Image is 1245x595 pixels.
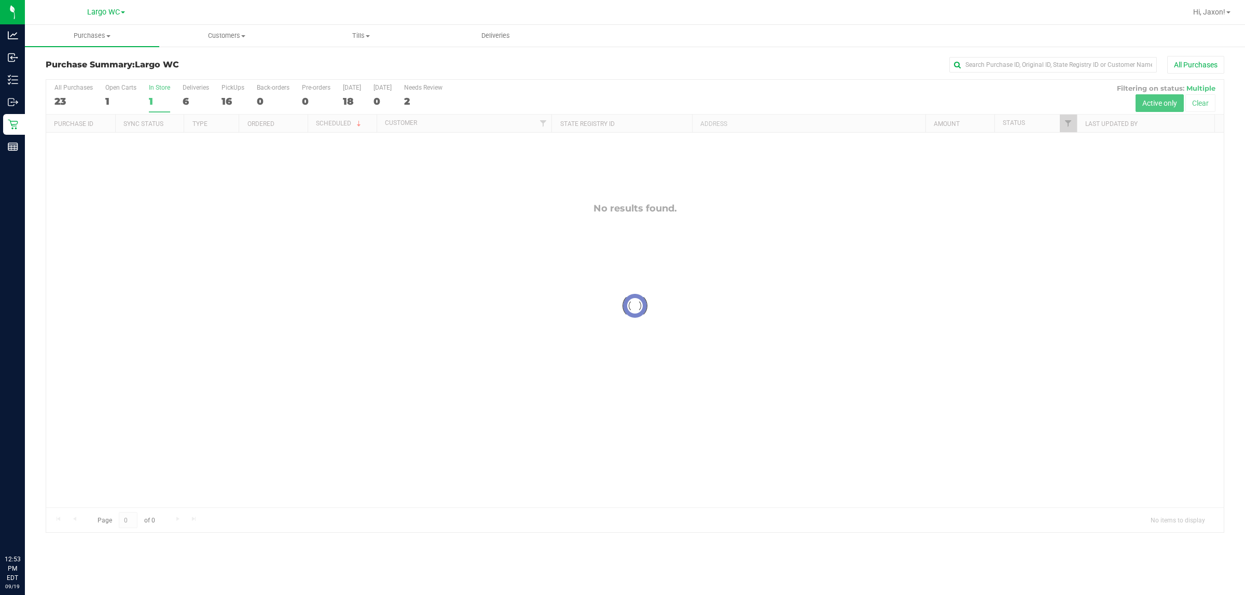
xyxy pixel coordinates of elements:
span: Largo WC [87,8,120,17]
a: Purchases [25,25,159,47]
inline-svg: Outbound [8,97,18,107]
span: Deliveries [467,31,524,40]
inline-svg: Inventory [8,75,18,85]
p: 12:53 PM EDT [5,555,20,583]
iframe: Resource center [10,512,41,543]
span: Purchases [25,31,159,40]
span: Tills [294,31,427,40]
button: All Purchases [1167,56,1224,74]
span: Customers [160,31,293,40]
p: 09/19 [5,583,20,590]
inline-svg: Inbound [8,52,18,63]
h3: Purchase Summary: [46,60,438,69]
a: Deliveries [428,25,563,47]
a: Tills [294,25,428,47]
span: Largo WC [135,60,179,69]
input: Search Purchase ID, Original ID, State Registry ID or Customer Name... [949,57,1157,73]
span: Hi, Jaxon! [1193,8,1225,16]
inline-svg: Retail [8,119,18,130]
a: Customers [159,25,294,47]
inline-svg: Analytics [8,30,18,40]
inline-svg: Reports [8,141,18,152]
